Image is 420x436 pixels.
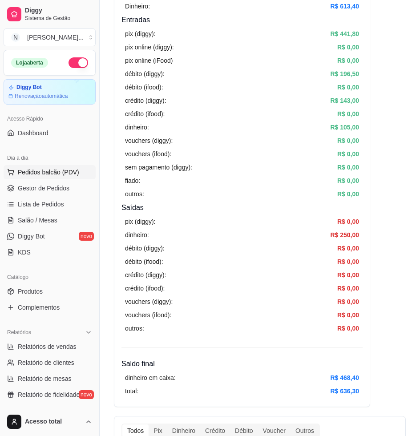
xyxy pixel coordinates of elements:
article: R$ 0,00 [337,283,359,293]
article: R$ 441,80 [330,29,359,39]
article: pix online (diggy): [125,42,174,52]
article: R$ 143,00 [330,96,359,105]
article: outros: [125,189,144,199]
button: Select a team [4,28,96,46]
article: R$ 0,00 [337,149,359,159]
article: dinheiro: [125,122,149,132]
h4: Entradas [121,15,363,25]
span: Pedidos balcão (PDV) [18,168,79,177]
span: Relatório de clientes [18,358,74,367]
article: R$ 0,00 [337,217,359,226]
article: R$ 0,00 [337,189,359,199]
h4: Saldo final [121,359,363,369]
span: Lista de Pedidos [18,200,64,209]
article: pix (diggy): [125,29,155,39]
span: Relatório de fidelidade [18,390,80,399]
a: Salão / Mesas [4,213,96,227]
span: Diggy [25,7,92,15]
article: débito (diggy): [125,243,165,253]
span: Produtos [18,287,43,296]
span: Relatórios de vendas [18,342,77,351]
article: fiado: [125,176,140,186]
article: R$ 0,00 [337,297,359,307]
article: vouchers (diggy): [125,136,173,145]
article: R$ 0,00 [337,257,359,266]
article: crédito (ifood): [125,109,165,119]
span: Dashboard [18,129,48,137]
article: total: [125,386,138,396]
a: Relatório de mesas [4,371,96,386]
a: Gestor de Pedidos [4,181,96,195]
article: vouchers (ifood): [125,310,171,320]
article: R$ 636,30 [330,386,359,396]
article: R$ 0,00 [337,310,359,320]
a: Lista de Pedidos [4,197,96,211]
a: Diggy BotRenovaçãoautomática [4,79,96,105]
a: Relatório de clientes [4,355,96,370]
span: Diggy Bot [18,232,45,241]
article: R$ 0,00 [337,243,359,253]
a: Relatório de fidelidadenovo [4,388,96,402]
a: Relatórios de vendas [4,339,96,354]
a: Produtos [4,284,96,299]
article: Dinheiro: [125,1,150,11]
article: R$ 0,00 [337,56,359,65]
a: Complementos [4,300,96,315]
article: débito (ifood): [125,82,163,92]
h4: Saídas [121,202,363,213]
a: DiggySistema de Gestão [4,4,96,25]
div: [PERSON_NAME] ... [27,33,84,42]
article: R$ 0,00 [337,176,359,186]
article: R$ 0,00 [337,82,359,92]
div: Dia a dia [4,151,96,165]
article: R$ 0,00 [337,270,359,280]
span: Gestor de Pedidos [18,184,69,193]
span: Complementos [18,303,60,312]
a: Dashboard [4,126,96,140]
article: R$ 0,00 [337,323,359,333]
span: N [11,33,20,42]
article: vouchers (diggy): [125,297,173,307]
article: R$ 468,40 [330,373,359,383]
span: Sistema de Gestão [25,15,92,22]
article: R$ 250,00 [330,230,359,240]
a: KDS [4,245,96,259]
article: R$ 0,00 [337,42,359,52]
article: débito (ifood): [125,257,163,266]
article: R$ 0,00 [337,136,359,145]
article: vouchers (ifood): [125,149,171,159]
button: Pedidos balcão (PDV) [4,165,96,179]
article: pix online (iFood) [125,56,173,65]
span: Acesso total [25,418,81,426]
article: dinheiro em caixa: [125,373,176,383]
button: Acesso total [4,411,96,432]
span: KDS [18,248,31,257]
span: Relatórios [7,329,31,336]
article: R$ 613,40 [330,1,359,11]
article: R$ 105,00 [330,122,359,132]
article: R$ 196,50 [330,69,359,79]
article: crédito (diggy): [125,96,166,105]
article: Diggy Bot [16,84,42,91]
article: débito (diggy): [125,69,165,79]
article: outros: [125,323,144,333]
article: Renovação automática [15,93,68,100]
button: Alterar Status [69,57,88,68]
article: pix (diggy): [125,217,155,226]
span: Relatório de mesas [18,374,72,383]
article: dinheiro: [125,230,149,240]
div: Loja aberta [11,58,48,68]
div: Catálogo [4,270,96,284]
article: crédito (ifood): [125,283,165,293]
article: sem pagamento (diggy): [125,162,192,172]
article: R$ 0,00 [337,109,359,119]
div: Acesso Rápido [4,112,96,126]
article: crédito (diggy): [125,270,166,280]
a: Diggy Botnovo [4,229,96,243]
span: Salão / Mesas [18,216,57,225]
article: R$ 0,00 [337,162,359,172]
